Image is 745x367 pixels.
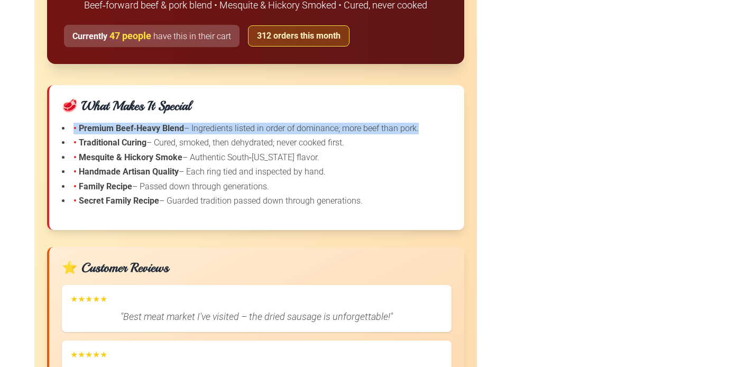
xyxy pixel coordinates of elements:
li: – Authentic South‑[US_STATE] flavor. [62,152,452,163]
li: – Guarded tradition passed down through generations. [62,195,452,207]
li: – Cured, smoked, then dehydrated; never cooked first. [62,137,452,149]
span: 47 people [109,30,151,41]
strong: Family Recipe [79,181,132,191]
div: ★★★★★ [70,349,443,361]
p: "Best meat market I've visited – the dried sausage is unforgettable!" [70,309,443,324]
span: • [73,196,77,206]
span: • [73,137,77,148]
span: • [73,167,77,177]
strong: Premium Beef‑Heavy Blend [79,123,184,133]
span: 312 orders this month [257,31,341,41]
h2: 🥩 What Makes It Special [62,98,452,114]
span: Currently [72,31,107,41]
span: have this in their cart [153,31,231,41]
li: – Ingredients listed in order of dominance; more beef than pork. [62,123,452,134]
span: • [73,181,77,191]
h2: ⭐ Customer Reviews [62,260,452,276]
li: – Each ring tied and inspected by hand. [62,166,452,178]
strong: Mesquite & Hickory Smoke [79,152,182,162]
strong: Traditional Curing [79,137,146,148]
span: • [73,123,77,133]
strong: Secret Family Recipe [79,196,159,206]
span: • [73,152,77,162]
div: ★★★★★ [70,293,443,305]
li: – Passed down through generations. [62,181,452,192]
strong: Handmade Artisan Quality [79,167,179,177]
